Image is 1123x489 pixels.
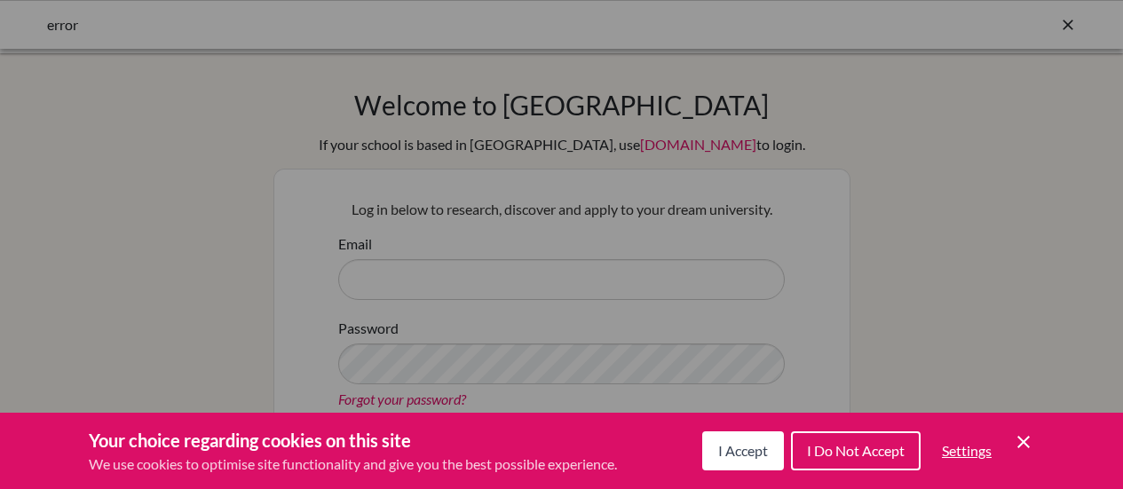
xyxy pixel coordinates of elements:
h3: Your choice regarding cookies on this site [89,427,617,454]
button: Settings [928,433,1006,469]
button: I Accept [702,431,784,470]
span: I Accept [718,442,768,459]
span: Settings [942,442,992,459]
button: Save and close [1013,431,1034,453]
span: I Do Not Accept [807,442,905,459]
p: We use cookies to optimise site functionality and give you the best possible experience. [89,454,617,475]
button: I Do Not Accept [791,431,921,470]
